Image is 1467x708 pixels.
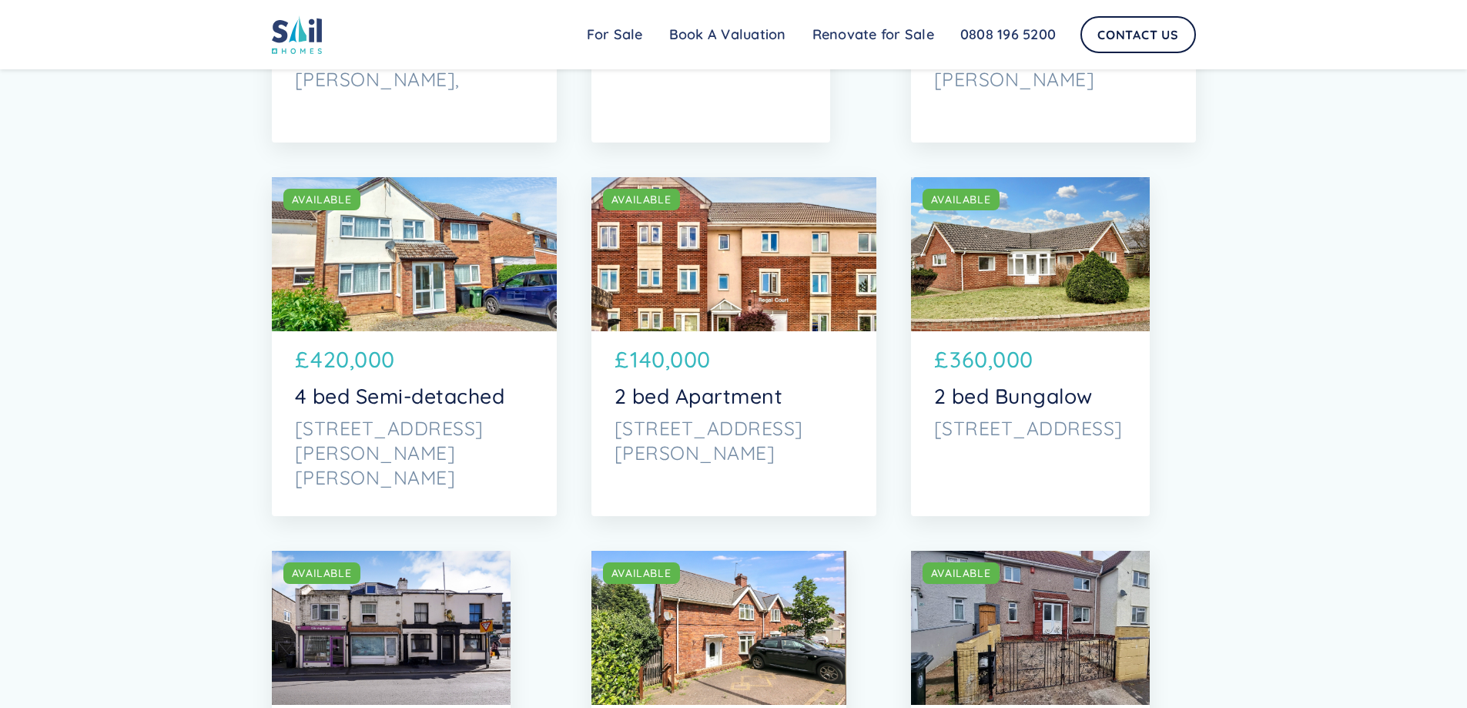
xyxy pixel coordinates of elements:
[934,343,949,376] p: £
[272,15,323,54] img: sail home logo colored
[611,565,672,581] div: AVAILABLE
[295,416,534,491] p: [STREET_ADDRESS][PERSON_NAME][PERSON_NAME]
[591,177,876,516] a: AVAILABLE£140,0002 bed Apartment[STREET_ADDRESS][PERSON_NAME]
[931,565,991,581] div: AVAILABLE
[656,19,799,50] a: Book A Valuation
[931,192,991,207] div: AVAILABLE
[611,192,672,207] div: AVAILABLE
[934,384,1127,408] p: 2 bed Bungalow
[295,384,534,408] p: 4 bed Semi-detached
[947,19,1069,50] a: 0808 196 5200
[911,177,1150,516] a: AVAILABLE£360,0002 bed Bungalow[STREET_ADDRESS]
[799,19,947,50] a: Renovate for Sale
[934,416,1127,441] p: [STREET_ADDRESS]
[1080,16,1196,53] a: Contact Us
[630,343,711,376] p: 140,000
[574,19,656,50] a: For Sale
[615,384,853,408] p: 2 bed Apartment
[615,416,853,465] p: [STREET_ADDRESS][PERSON_NAME]
[310,343,395,376] p: 420,000
[272,177,557,516] a: AVAILABLE£420,0004 bed Semi-detached[STREET_ADDRESS][PERSON_NAME][PERSON_NAME]
[292,565,352,581] div: AVAILABLE
[295,343,310,376] p: £
[950,343,1033,376] p: 360,000
[292,192,352,207] div: AVAILABLE
[615,343,629,376] p: £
